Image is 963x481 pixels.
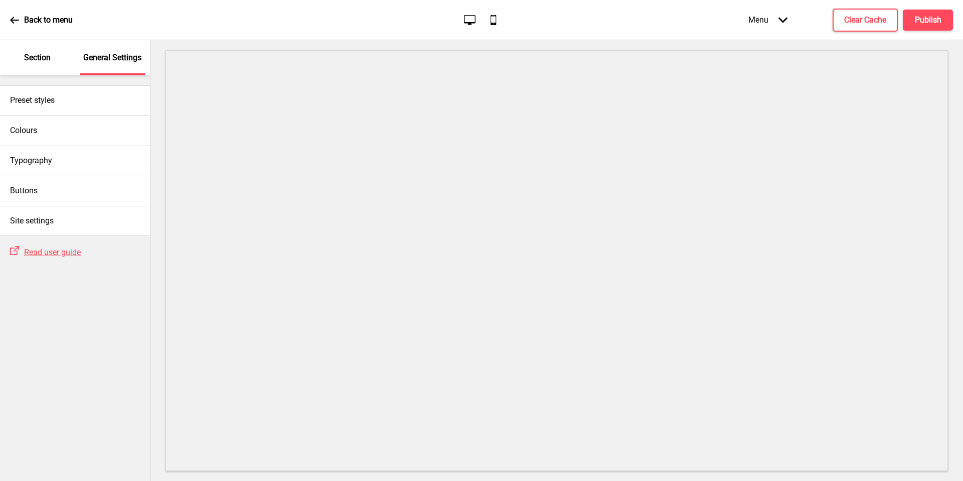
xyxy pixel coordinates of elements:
h4: Colours [10,125,37,136]
div: Menu [738,5,797,35]
h4: Preset styles [10,95,55,106]
button: Publish [903,10,953,31]
h4: Publish [915,15,941,26]
h4: Site settings [10,215,54,226]
h4: Clear Cache [844,15,886,26]
a: Read user guide [19,248,81,257]
h4: Buttons [10,185,38,196]
h4: Typography [10,155,52,166]
p: Section [24,52,51,63]
button: Clear Cache [833,9,898,32]
span: Read user guide [24,248,81,257]
a: Back to menu [10,7,73,34]
p: Back to menu [24,15,73,26]
p: General Settings [83,52,141,63]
